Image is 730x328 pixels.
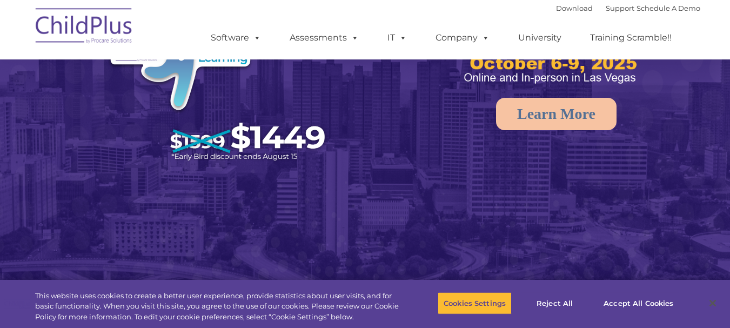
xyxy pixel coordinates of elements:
span: Phone number [150,116,196,124]
a: Schedule A Demo [637,4,700,12]
button: Cookies Settings [438,292,512,314]
a: University [507,27,572,49]
img: ChildPlus by Procare Solutions [30,1,138,55]
a: Software [200,27,272,49]
font: | [556,4,700,12]
button: Reject All [521,292,588,314]
div: This website uses cookies to create a better user experience, provide statistics about user visit... [35,291,401,323]
a: Support [606,4,634,12]
a: Download [556,4,593,12]
button: Accept All Cookies [598,292,679,314]
span: Last name [150,71,183,79]
a: Assessments [279,27,370,49]
a: Learn More [496,98,617,130]
a: Training Scramble!! [579,27,682,49]
button: Close [701,291,725,315]
a: IT [377,27,418,49]
a: Company [425,27,500,49]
